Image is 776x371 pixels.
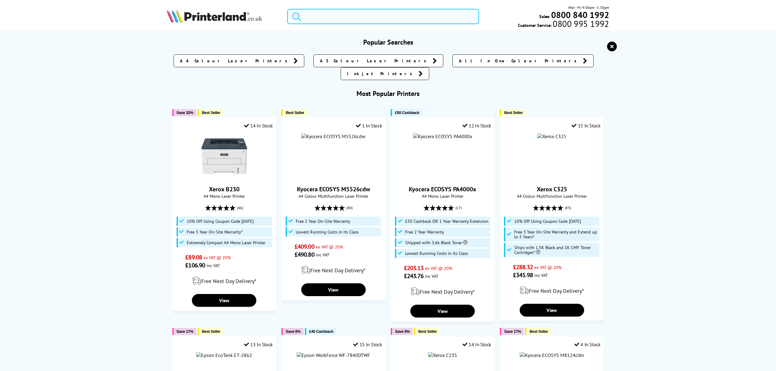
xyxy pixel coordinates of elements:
span: Save 32% [177,110,193,115]
span: Lowest Running Costs in its Class [405,251,468,256]
input: Search product or brand [287,9,479,24]
span: (17) [456,202,462,214]
span: £40 Cashback [309,329,333,334]
a: View [520,304,584,317]
b: 0800 840 1992 [551,9,609,20]
span: A4 Colour Multifunction Laser Printer [285,193,382,199]
a: All In One Colour Printers [452,54,594,67]
span: ex VAT @ 20% [425,265,452,271]
span: 0800 995 1992 [552,21,609,27]
span: £203.13 [404,264,424,272]
div: 14 In Stock [244,123,273,129]
img: Printerland Logo [167,9,262,23]
img: Xerox B230 [201,133,247,179]
a: Xerox B230 [201,174,247,180]
span: Best Seller [529,329,548,334]
a: View [301,283,366,296]
span: Inkjet Printers [347,71,415,77]
span: A4 Colour Laser Printers [180,58,291,64]
img: Epson WorkForce WF-7840DTWF [297,352,370,358]
a: Xerox B230 [209,185,240,193]
span: Save 8% [286,329,300,334]
a: View [192,294,256,307]
span: Free 3 Year On-Site Warranty and Extend up to 5 Years* [514,230,598,239]
span: inc VAT [207,263,220,268]
a: A4 Colour Laser Printers [174,54,304,67]
span: (46) [237,202,243,214]
img: Kyocera ECOSYS M8124cidn [520,352,584,358]
button: Best Seller [525,328,551,335]
span: £243.76 [404,272,424,280]
span: Sales: [539,13,550,19]
span: £345.98 [513,271,533,279]
span: inc VAT [316,252,329,258]
img: Epson EcoTank ET-2862 [196,352,252,358]
a: View [410,305,475,318]
div: modal_delivery [394,283,491,300]
button: £50 Cashback [391,109,422,116]
img: Kyocera ECOSYS M5526cdw [301,133,365,139]
span: Best Seller [286,110,304,115]
a: Printerland Logo [167,9,280,24]
button: Save 32% [172,109,196,116]
button: Best Seller [198,328,224,335]
button: Save 17% [500,328,524,335]
img: Xerox C235 [428,352,457,358]
span: Best Seller [504,110,523,115]
h3: Most Popular Printers [167,89,609,98]
span: £50 Cashback [395,110,419,115]
span: 10% Off Using Coupon Code [DATE] [514,219,581,224]
div: 12 In Stock [463,123,491,129]
span: 10% Off Using Coupon Code [DATE] [187,219,254,224]
span: Save 17% [177,329,193,334]
span: ex VAT @ 20% [534,264,562,270]
button: Save 5% [391,328,413,335]
div: modal_delivery [176,272,273,289]
button: Save 17% [172,328,196,335]
span: Lowest Running Costs in its Class [296,230,359,234]
span: A4 Mono Laser Printer [394,193,491,199]
span: Save 17% [504,329,521,334]
div: 4 In Stock [574,341,601,347]
span: Best Seller [202,329,221,334]
span: £490.80 [295,251,314,259]
span: Mon - Fri 9:00am - 5:30pm [568,5,609,10]
span: Free 2 Year On-Site Warranty [296,219,350,224]
span: £50 Cashback OR 1 Year Warranty Extension [405,219,489,224]
img: Xerox C325 [537,133,566,139]
span: A4 Mono Laser Printer [176,193,273,199]
span: Free 3 Year On-Site Warranty* [187,230,243,234]
span: All In One Colour Printers [459,58,580,64]
a: Kyocera ECOSYS M5526cdw [297,185,370,193]
span: £409.00 [295,243,314,251]
div: modal_delivery [285,262,382,279]
button: Best Seller [414,328,440,335]
a: Inkjet Printers [341,67,429,80]
button: £40 Cashback [305,328,336,335]
span: inc VAT [534,272,548,278]
span: £288.32 [513,263,533,271]
span: (80) [346,202,353,214]
div: 1 In Stock [356,123,382,129]
div: 13 In Stock [244,341,273,347]
span: Shipped with 3.6k Black Toner [405,240,467,245]
span: ex VAT @ 20% [316,244,343,250]
span: Best Seller [202,110,221,115]
button: Best Seller [281,109,307,116]
a: 0800 840 1992 [550,12,609,18]
span: Free 2 Year Warranty [405,230,444,234]
button: Best Seller [500,109,526,116]
img: Kyocera ECOSYS PA4000x [413,133,472,139]
button: Save 8% [281,328,303,335]
span: Customer Service: [518,21,609,28]
button: Best Seller [198,109,224,116]
span: A3 Colour Laser Printers [320,58,430,64]
div: 15 In Stock [353,341,382,347]
span: A4 Colour Multifunction Laser Printer [503,193,600,199]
